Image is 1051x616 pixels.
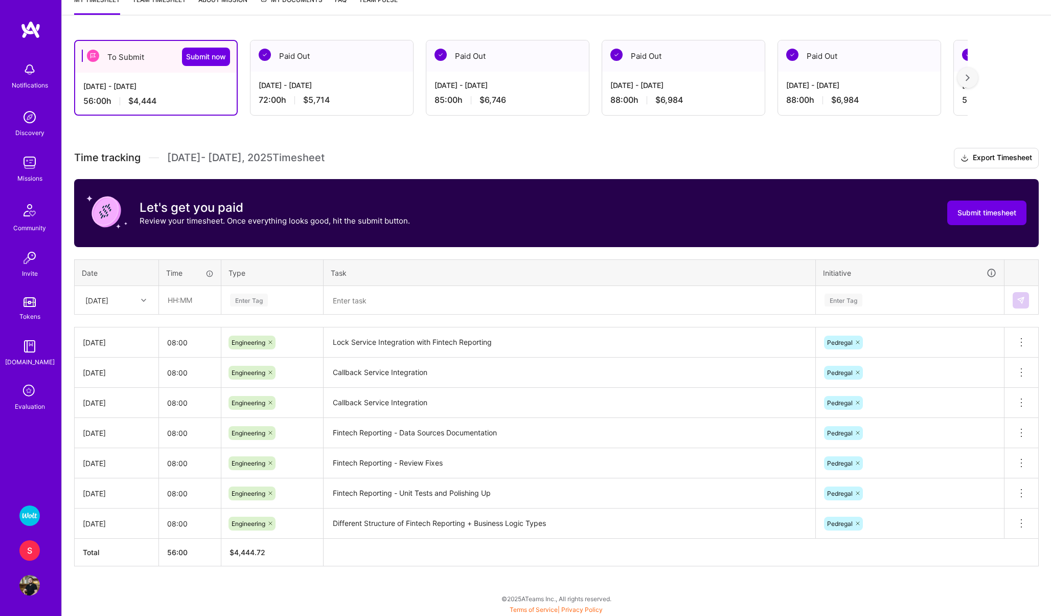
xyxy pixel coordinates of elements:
div: Enter Tag [825,292,862,308]
i: icon Chevron [141,298,146,303]
img: Invite [19,248,40,268]
a: Wolt - Fintech: Payments Expansion Team [17,505,42,526]
div: Paid Out [250,40,413,72]
div: Notifications [12,80,48,91]
div: [DATE] - [DATE] [435,80,581,91]
img: Paid Out [962,49,974,61]
img: tokens [24,297,36,307]
span: Engineering [232,459,265,467]
span: $5,714 [303,95,330,105]
div: Missions [17,173,42,184]
img: right [966,74,970,81]
img: Community [17,198,42,223]
div: [DOMAIN_NAME] [5,357,55,367]
textarea: Different Structure of Fintech Reporting + Business Logic Types [325,510,814,538]
th: Total [75,539,159,566]
p: Review your timesheet. Once everything looks good, hit the submit button. [140,215,410,226]
div: [DATE] - [DATE] [83,81,229,92]
i: icon Download [961,153,969,164]
span: Pedregal [827,339,853,346]
span: Pedregal [827,399,853,407]
textarea: Callback Service Integration [325,359,814,387]
div: 56:00 h [83,96,229,106]
th: 56:00 [159,539,221,566]
th: Type [221,259,324,286]
span: Engineering [232,399,265,407]
img: Paid Out [435,49,447,61]
input: HH:MM [159,450,221,477]
div: [DATE] [85,295,108,305]
div: [DATE] - [DATE] [610,80,757,91]
span: Engineering [232,429,265,437]
th: Task [324,259,816,286]
div: 85:00 h [435,95,581,105]
span: Pedregal [827,429,853,437]
div: [DATE] [83,398,150,408]
span: Pedregal [827,520,853,527]
span: Engineering [232,490,265,497]
div: Paid Out [426,40,589,72]
div: [DATE] - [DATE] [786,80,932,91]
input: HH:MM [159,510,221,537]
input: HH:MM [159,329,221,356]
img: Wolt - Fintech: Payments Expansion Team [19,505,40,526]
input: HH:MM [159,480,221,507]
input: HH:MM [159,359,221,386]
div: Enter Tag [230,292,268,308]
div: To Submit [75,41,237,73]
img: Submit [1017,296,1025,304]
a: User Avatar [17,575,42,596]
span: $6,984 [655,95,683,105]
button: Submit timesheet [947,201,1026,225]
div: [DATE] - [DATE] [259,80,405,91]
div: [DATE] [83,428,150,438]
textarea: Fintech Reporting - Data Sources Documentation [325,419,814,447]
div: Time [166,268,214,278]
input: HH:MM [159,389,221,416]
div: Paid Out [602,40,765,72]
button: Export Timesheet [954,148,1039,168]
textarea: Lock Service Integration with Fintech Reporting [325,328,814,357]
h3: Let's get you paid [140,200,410,215]
i: icon SelectionTeam [20,382,39,401]
span: | [510,606,603,613]
a: Privacy Policy [561,606,603,613]
div: [DATE] [83,458,150,469]
img: To Submit [87,50,99,62]
div: 88:00 h [610,95,757,105]
div: © 2025 ATeams Inc., All rights reserved. [61,586,1051,611]
span: Time tracking [74,151,141,164]
textarea: Fintech Reporting - Unit Tests and Polishing Up [325,479,814,508]
span: $6,746 [479,95,506,105]
img: Paid Out [610,49,623,61]
img: discovery [19,107,40,127]
a: Terms of Service [510,606,558,613]
span: Engineering [232,339,265,346]
a: S [17,540,42,561]
img: Paid Out [786,49,798,61]
div: Initiative [823,267,997,279]
div: S [19,540,40,561]
img: coin [86,191,127,232]
span: Engineering [232,369,265,377]
span: $6,984 [831,95,859,105]
span: $ 4,444.72 [230,548,265,557]
img: bell [19,59,40,80]
img: Paid Out [259,49,271,61]
img: teamwork [19,152,40,173]
span: Engineering [232,520,265,527]
th: Date [75,259,159,286]
button: Submit now [182,48,230,66]
div: Tokens [19,311,40,322]
span: Pedregal [827,459,853,467]
div: [DATE] [83,367,150,378]
textarea: Callback Service Integration [325,389,814,417]
img: logo [20,20,41,39]
input: HH:MM [159,287,220,314]
span: Pedregal [827,369,853,377]
div: 88:00 h [786,95,932,105]
div: Evaluation [15,401,45,412]
span: [DATE] - [DATE] , 2025 Timesheet [167,151,325,164]
div: [DATE] [83,488,150,499]
div: 72:00 h [259,95,405,105]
